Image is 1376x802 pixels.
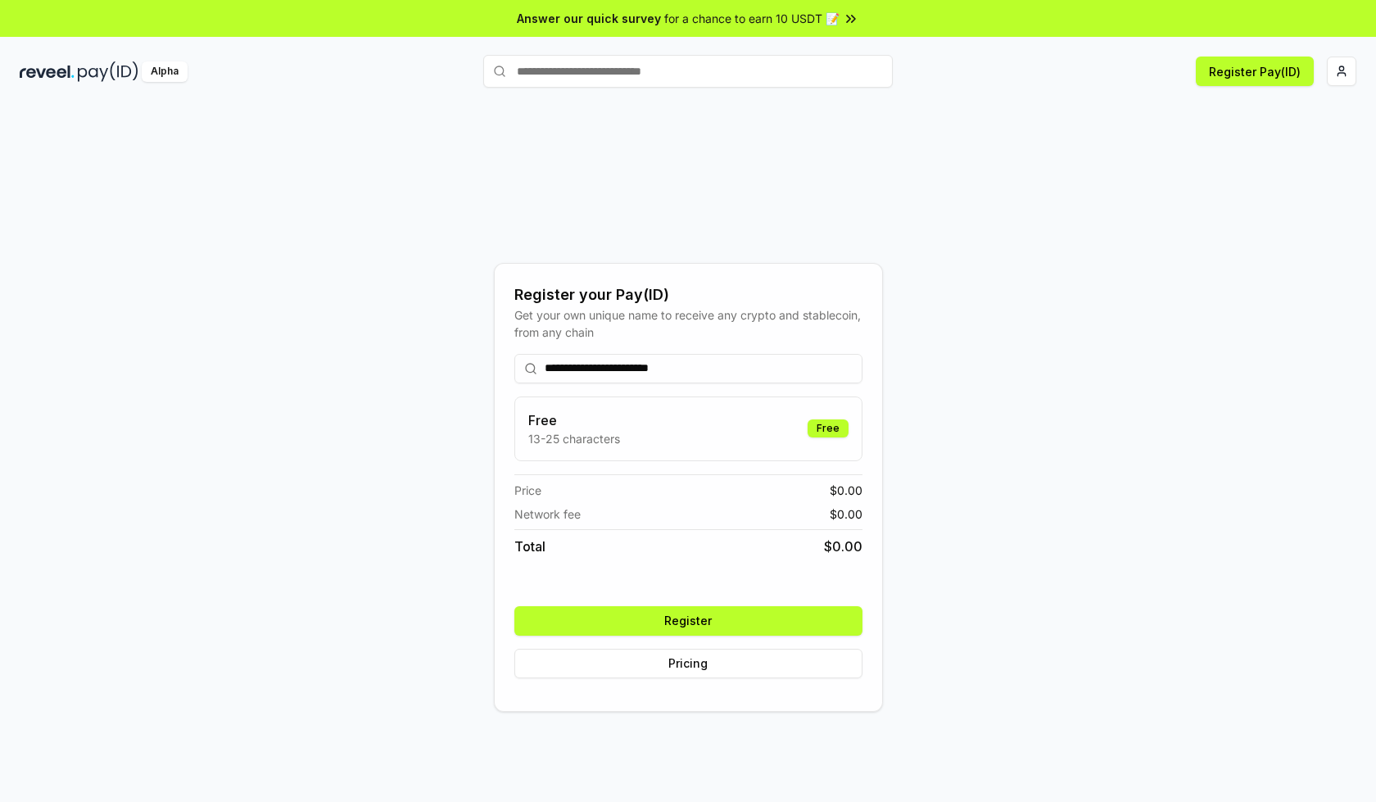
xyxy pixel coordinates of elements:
span: Total [514,537,545,556]
button: Register Pay(ID) [1196,57,1314,86]
span: Network fee [514,505,581,523]
button: Pricing [514,649,862,678]
span: for a chance to earn 10 USDT 📝 [664,10,840,27]
span: $ 0.00 [830,482,862,499]
span: $ 0.00 [830,505,862,523]
div: Free [808,419,849,437]
img: pay_id [78,61,138,82]
span: Answer our quick survey [517,10,661,27]
span: $ 0.00 [824,537,862,556]
p: 13-25 characters [528,430,620,447]
div: Get your own unique name to receive any crypto and stablecoin, from any chain [514,306,862,341]
h3: Free [528,410,620,430]
span: Price [514,482,541,499]
button: Register [514,606,862,636]
div: Register your Pay(ID) [514,283,862,306]
img: reveel_dark [20,61,75,82]
div: Alpha [142,61,188,82]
